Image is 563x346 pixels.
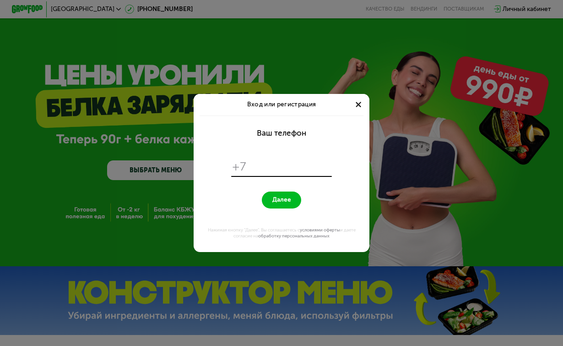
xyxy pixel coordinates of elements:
[198,227,365,240] div: Нажимая кнопку "Далее", Вы соглашаетесь с и даете согласие на
[233,159,247,174] span: +7
[262,192,301,209] button: Далее
[272,196,291,203] span: Далее
[258,233,330,239] a: обработку персональных данных
[300,227,340,233] a: условиями оферты
[247,100,316,108] span: Вход или регистрация
[257,128,306,138] div: Ваш телефон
